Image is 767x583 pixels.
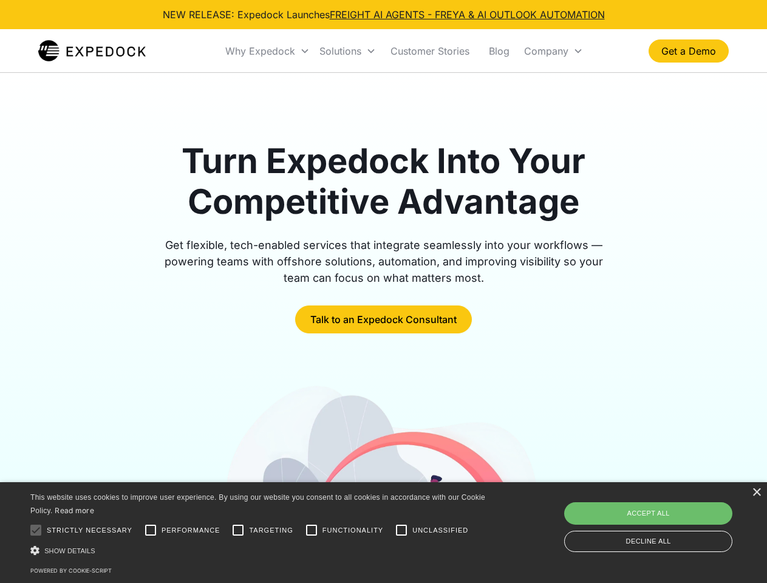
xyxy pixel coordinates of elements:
[412,525,468,536] span: Unclassified
[47,525,132,536] span: Strictly necessary
[519,30,588,72] div: Company
[322,525,383,536] span: Functionality
[38,39,146,63] img: Expedock Logo
[30,567,112,574] a: Powered by cookie-script
[225,45,295,57] div: Why Expedock
[249,525,293,536] span: Targeting
[151,237,617,286] div: Get flexible, tech-enabled services that integrate seamlessly into your workflows — powering team...
[565,452,767,583] iframe: Chat Widget
[55,506,94,515] a: Read more
[30,493,485,516] span: This website uses cookies to improve user experience. By using our website you consent to all coo...
[524,45,568,57] div: Company
[479,30,519,72] a: Blog
[330,9,605,21] a: FREIGHT AI AGENTS - FREYA & AI OUTLOOK AUTOMATION
[163,7,605,22] div: NEW RELEASE: Expedock Launches
[162,525,220,536] span: Performance
[220,30,315,72] div: Why Expedock
[315,30,381,72] div: Solutions
[38,39,146,63] a: home
[44,547,95,554] span: Show details
[295,305,472,333] a: Talk to an Expedock Consultant
[319,45,361,57] div: Solutions
[151,141,617,222] h1: Turn Expedock Into Your Competitive Advantage
[649,39,729,63] a: Get a Demo
[381,30,479,72] a: Customer Stories
[30,544,489,557] div: Show details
